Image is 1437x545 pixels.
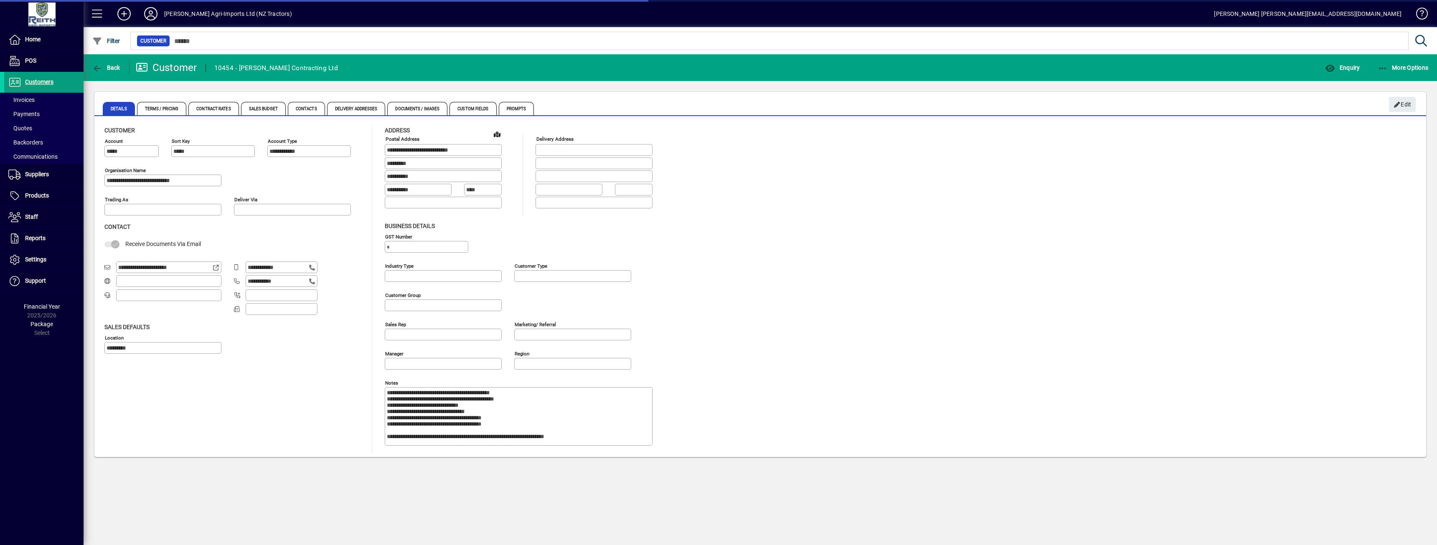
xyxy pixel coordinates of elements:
[25,277,46,284] span: Support
[4,249,84,270] a: Settings
[1394,98,1412,112] span: Edit
[515,321,556,327] mat-label: Marketing/ Referral
[172,138,190,144] mat-label: Sort key
[327,102,386,115] span: Delivery Addresses
[387,102,447,115] span: Documents / Images
[25,256,46,263] span: Settings
[385,127,410,134] span: Address
[4,228,84,249] a: Reports
[25,36,41,43] span: Home
[214,61,338,75] div: 10454 - [PERSON_NAME] Contracting Ltd
[385,380,398,385] mat-label: Notes
[105,197,128,203] mat-label: Trading as
[105,335,124,340] mat-label: Location
[288,102,325,115] span: Contacts
[8,96,35,103] span: Invoices
[385,263,414,269] mat-label: Industry type
[234,197,257,203] mat-label: Deliver via
[4,150,84,164] a: Communications
[4,164,84,185] a: Suppliers
[1325,64,1360,71] span: Enquiry
[25,57,36,64] span: POS
[104,127,135,134] span: Customer
[105,167,146,173] mat-label: Organisation name
[499,102,534,115] span: Prompts
[385,292,421,298] mat-label: Customer group
[515,263,547,269] mat-label: Customer type
[104,324,150,330] span: Sales defaults
[1389,97,1416,112] button: Edit
[268,138,297,144] mat-label: Account Type
[104,223,130,230] span: Contact
[4,135,84,150] a: Backorders
[84,60,129,75] app-page-header-button: Back
[25,192,49,199] span: Products
[385,223,435,229] span: Business details
[1376,60,1431,75] button: More Options
[8,153,58,160] span: Communications
[25,235,46,241] span: Reports
[188,102,239,115] span: Contract Rates
[4,207,84,228] a: Staff
[105,138,123,144] mat-label: Account
[385,233,412,239] mat-label: GST Number
[103,102,135,115] span: Details
[4,93,84,107] a: Invoices
[164,7,292,20] div: [PERSON_NAME] Agri-Imports Ltd (NZ Tractors)
[1378,64,1429,71] span: More Options
[4,51,84,71] a: POS
[25,79,53,85] span: Customers
[241,102,286,115] span: Sales Budget
[490,127,504,141] a: View on map
[140,37,166,45] span: Customer
[90,60,122,75] button: Back
[25,171,49,177] span: Suppliers
[24,303,60,310] span: Financial Year
[449,102,496,115] span: Custom Fields
[515,350,529,356] mat-label: Region
[125,241,201,247] span: Receive Documents Via Email
[1214,7,1401,20] div: [PERSON_NAME] [PERSON_NAME][EMAIL_ADDRESS][DOMAIN_NAME]
[137,6,164,21] button: Profile
[92,64,120,71] span: Back
[4,121,84,135] a: Quotes
[90,33,122,48] button: Filter
[4,29,84,50] a: Home
[385,321,406,327] mat-label: Sales rep
[137,102,187,115] span: Terms / Pricing
[30,321,53,327] span: Package
[4,271,84,292] a: Support
[92,38,120,44] span: Filter
[4,107,84,121] a: Payments
[8,125,32,132] span: Quotes
[1410,2,1427,29] a: Knowledge Base
[8,139,43,146] span: Backorders
[385,350,404,356] mat-label: Manager
[8,111,40,117] span: Payments
[25,213,38,220] span: Staff
[136,61,197,74] div: Customer
[1323,60,1362,75] button: Enquiry
[4,185,84,206] a: Products
[111,6,137,21] button: Add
